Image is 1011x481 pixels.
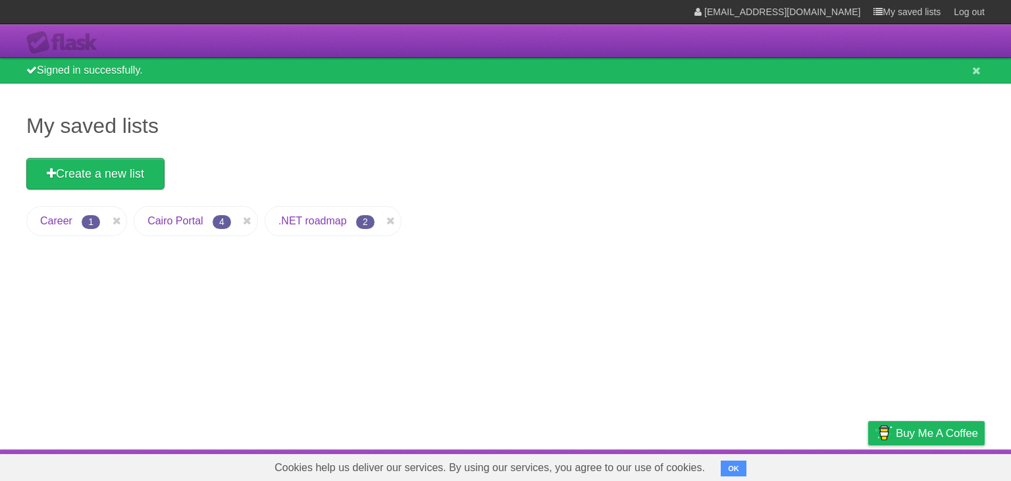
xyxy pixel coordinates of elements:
span: 4 [213,215,231,229]
a: Buy me a coffee [868,421,985,445]
img: Buy me a coffee [875,422,893,444]
a: Career [40,215,72,226]
a: Developers [737,453,790,478]
a: Cairo Portal [147,215,203,226]
a: About [693,453,721,478]
a: .NET roadmap [278,215,347,226]
span: 2 [356,215,375,229]
a: Privacy [851,453,885,478]
span: Cookies help us deliver our services. By using our services, you agree to our use of cookies. [261,455,718,481]
h1: My saved lists [26,110,985,141]
span: 1 [82,215,100,229]
a: Terms [806,453,835,478]
button: OK [721,461,746,476]
a: Suggest a feature [902,453,985,478]
a: Create a new list [26,158,165,190]
span: Buy me a coffee [896,422,978,445]
div: Flask [26,31,105,55]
